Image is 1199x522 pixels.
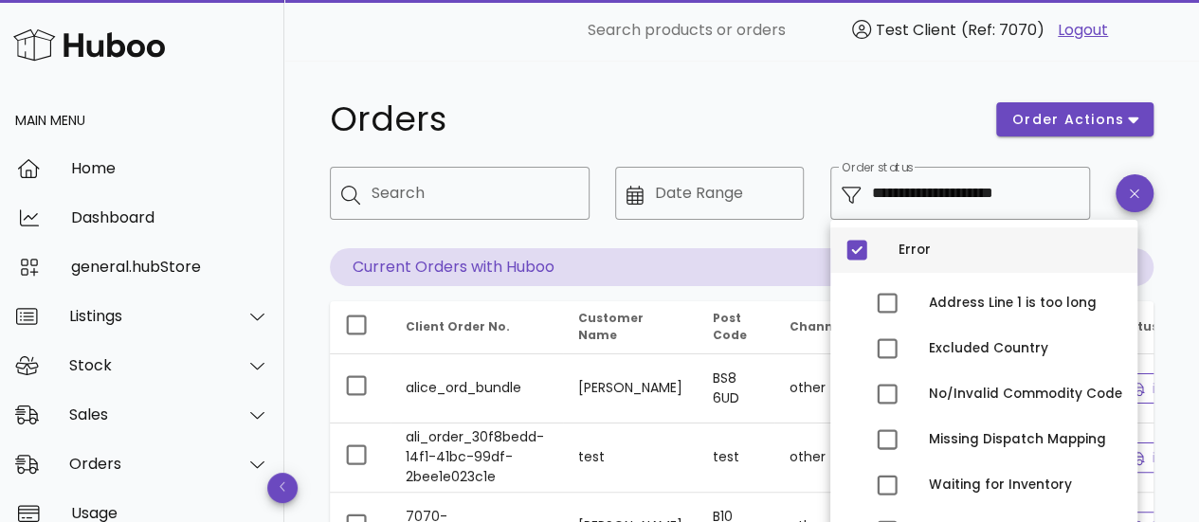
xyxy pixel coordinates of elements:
td: alice_ord_bundle [391,354,563,423]
label: Order status [842,161,913,175]
span: Customer Name [578,310,644,343]
td: other [774,423,860,493]
div: Error [899,243,1122,258]
div: No/Invalid Commodity Code [929,387,1122,402]
div: Waiting for Inventory [929,477,1122,493]
h1: Orders [330,102,973,136]
div: Stock [69,356,224,374]
a: Logout [1058,19,1108,42]
div: Excluded Country [929,341,1122,356]
span: Post Code [713,310,747,343]
td: [PERSON_NAME] [563,354,698,423]
span: (Ref: 7070) [961,19,1045,41]
div: Listings [69,307,224,325]
span: Client Order No. [406,318,510,334]
div: Sales [69,405,224,423]
th: Customer Name [563,301,698,354]
td: BS8 6UD [698,354,774,423]
td: test [698,423,774,493]
span: Test Client [876,19,956,41]
th: Client Order No. [391,301,563,354]
span: Channel [790,318,845,334]
span: order actions [1011,110,1125,130]
div: Dashboard [71,208,269,226]
button: order actions [996,102,1154,136]
p: Current Orders with Huboo [330,248,1154,286]
div: Usage [71,504,269,522]
div: general.hubStore [71,258,269,276]
th: Post Code [698,301,774,354]
td: ali_order_30f8bedd-14f1-41bc-99df-2bee1e023c1e [391,423,563,493]
div: Orders [69,455,224,473]
div: Home [71,159,269,177]
img: Huboo Logo [13,25,165,65]
td: test [563,423,698,493]
span: Status [1116,318,1172,334]
div: Missing Dispatch Mapping [929,432,1122,447]
th: Channel [774,301,860,354]
div: Address Line 1 is too long [929,296,1122,311]
td: other [774,354,860,423]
